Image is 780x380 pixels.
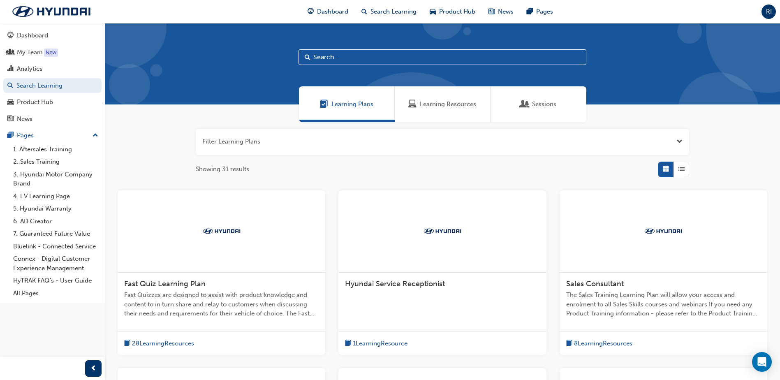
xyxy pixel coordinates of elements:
[17,114,32,124] div: News
[498,7,514,16] span: News
[521,100,529,109] span: Sessions
[482,3,520,20] a: news-iconNews
[3,111,102,127] a: News
[124,338,194,349] button: book-icon28LearningResources
[17,31,48,40] div: Dashboard
[3,78,102,93] a: Search Learning
[3,128,102,143] button: Pages
[199,227,244,235] img: Trak
[7,32,14,39] span: guage-icon
[17,131,34,140] div: Pages
[44,49,58,57] div: Tooltip anchor
[560,190,767,355] a: TrakSales ConsultantThe Sales Training Learning Plan will allow your access and enrolment to all ...
[488,7,495,17] span: news-icon
[93,130,98,141] span: up-icon
[574,339,632,348] span: 8 Learning Resources
[132,339,194,348] span: 28 Learning Resources
[566,338,632,349] button: book-icon8LearningResources
[7,99,14,106] span: car-icon
[423,3,482,20] a: car-iconProduct Hub
[17,48,43,57] div: My Team
[353,339,407,348] span: 1 Learning Resource
[308,7,314,17] span: guage-icon
[10,143,102,156] a: 1. Aftersales Training
[676,137,683,146] button: Open the filter
[395,86,491,122] a: Learning ResourcesLearning Resources
[532,100,556,109] span: Sessions
[3,26,102,128] button: DashboardMy TeamAnalyticsSearch LearningProduct HubNews
[663,165,669,174] span: Grid
[17,64,42,74] div: Analytics
[10,202,102,215] a: 5. Hyundai Warranty
[299,49,586,65] input: Search...
[536,7,553,16] span: Pages
[10,253,102,274] a: Connex - Digital Customer Experience Management
[10,240,102,253] a: Bluelink - Connected Service
[338,190,546,355] a: TrakHyundai Service Receptionistbook-icon1LearningResource
[491,86,586,122] a: SessionsSessions
[345,279,445,288] span: Hyundai Service Receptionist
[301,3,355,20] a: guage-iconDashboard
[124,338,130,349] span: book-icon
[7,65,14,73] span: chart-icon
[420,227,465,235] img: Trak
[7,116,14,123] span: news-icon
[430,7,436,17] span: car-icon
[3,45,102,60] a: My Team
[17,97,53,107] div: Product Hub
[7,82,13,90] span: search-icon
[345,338,351,349] span: book-icon
[10,168,102,190] a: 3. Hyundai Motor Company Brand
[3,95,102,110] a: Product Hub
[4,3,99,20] img: Trak
[766,7,772,16] span: RI
[641,227,686,235] img: Trak
[118,190,325,355] a: TrakFast Quiz Learning PlanFast Quizzes are designed to assist with product knowledge and content...
[566,279,624,288] span: Sales Consultant
[761,5,776,19] button: RI
[90,364,97,374] span: prev-icon
[10,190,102,203] a: 4. EV Learning Page
[124,290,319,318] span: Fast Quizzes are designed to assist with product knowledge and content to in turn share and relay...
[678,165,685,174] span: List
[10,215,102,228] a: 6. AD Creator
[331,100,373,109] span: Learning Plans
[317,7,348,16] span: Dashboard
[10,287,102,300] a: All Pages
[520,3,560,20] a: pages-iconPages
[7,132,14,139] span: pages-icon
[10,227,102,240] a: 7. Guaranteed Future Value
[355,3,423,20] a: search-iconSearch Learning
[439,7,475,16] span: Product Hub
[7,49,14,56] span: people-icon
[10,155,102,168] a: 2. Sales Training
[370,7,417,16] span: Search Learning
[420,100,476,109] span: Learning Resources
[196,165,249,174] span: Showing 31 results
[10,274,102,287] a: HyTRAK FAQ's - User Guide
[124,279,206,288] span: Fast Quiz Learning Plan
[566,290,761,318] span: The Sales Training Learning Plan will allow your access and enrolment to all Sales Skills courses...
[3,61,102,76] a: Analytics
[305,53,310,62] span: Search
[527,7,533,17] span: pages-icon
[345,338,407,349] button: book-icon1LearningResource
[408,100,417,109] span: Learning Resources
[752,352,772,372] div: Open Intercom Messenger
[566,338,572,349] span: book-icon
[320,100,328,109] span: Learning Plans
[361,7,367,17] span: search-icon
[299,86,395,122] a: Learning PlansLearning Plans
[3,28,102,43] a: Dashboard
